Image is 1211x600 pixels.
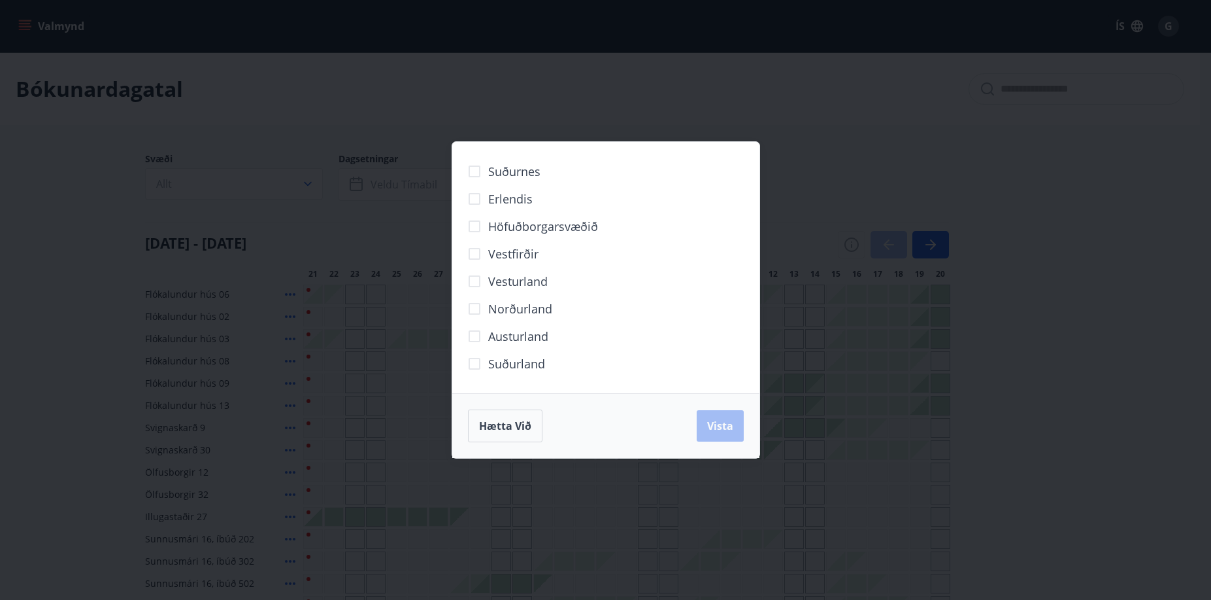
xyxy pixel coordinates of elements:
[488,300,552,317] span: Norðurland
[488,218,598,235] span: Höfuðborgarsvæðið
[468,410,542,442] button: Hætta við
[488,163,540,180] span: Suðurnes
[488,190,533,207] span: Erlendis
[488,328,548,345] span: Austurland
[488,273,548,290] span: Vesturland
[488,355,545,372] span: Suðurland
[479,419,531,433] span: Hætta við
[488,245,539,262] span: Vestfirðir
